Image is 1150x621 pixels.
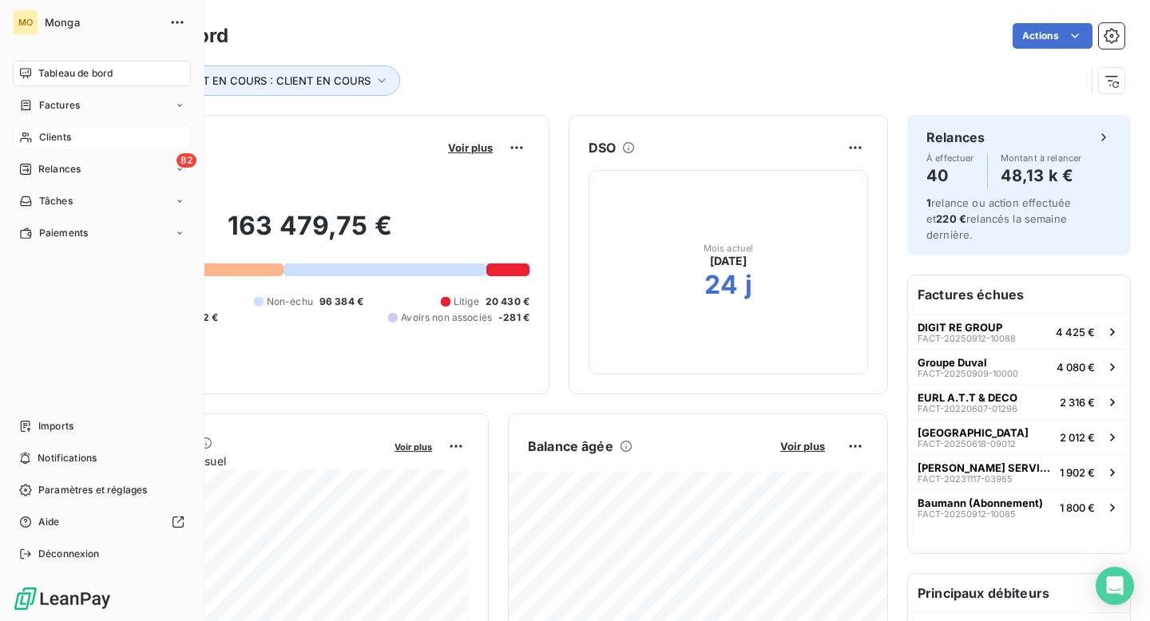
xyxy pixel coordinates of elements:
span: Baumann (Abonnement) [918,496,1043,509]
span: Voir plus [395,441,432,453]
span: Litige [454,295,479,309]
span: Paiements [39,226,88,240]
button: Actions [1013,23,1092,49]
span: [PERSON_NAME] SERVICES [918,461,1053,474]
span: 4 080 € [1057,361,1095,374]
span: 2 012 € [1060,431,1095,444]
button: Groupe DuvalFACT-20250909-100004 080 € [908,349,1130,384]
span: Déconnexion [38,547,100,561]
span: FACT-20250909-10000 [918,369,1018,378]
h6: Principaux débiteurs [908,574,1130,612]
img: Logo LeanPay [13,586,112,611]
span: FACT-20231117-03965 [918,474,1013,484]
span: Non-échu [267,295,313,309]
span: Aide [38,515,60,529]
span: CLIENT EN COURS : CLIENT EN COURS [172,74,371,87]
span: FACT-20250912-10085 [918,509,1016,519]
span: Mois actuel [704,243,754,253]
button: Voir plus [443,140,498,155]
span: 20 430 € [486,295,529,309]
span: Voir plus [780,440,825,453]
span: 220 € [936,212,966,225]
h6: DSO [589,138,616,157]
div: MO [13,10,38,35]
a: Aide [13,509,191,535]
h4: 40 [926,163,974,188]
span: À effectuer [926,153,974,163]
span: Imports [38,419,73,433]
span: -281 € [498,310,529,325]
span: Relances [38,162,81,176]
span: Chiffre d'affaires mensuel [90,453,383,469]
span: Voir plus [448,141,493,154]
span: Tableau de bord [38,66,113,81]
span: Avoirs non associés [401,310,492,325]
span: 1 800 € [1060,501,1095,514]
h2: j [745,269,752,301]
button: CLIENT EN COURS : CLIENT EN COURS [149,65,400,96]
button: DIGIT RE GROUPFACT-20250912-100884 425 € [908,314,1130,349]
span: Montant à relancer [1001,153,1082,163]
span: 4 425 € [1056,326,1095,338]
span: FACT-20250912-10088 [918,334,1016,343]
span: relance ou action effectuée et relancés la semaine dernière. [926,196,1071,241]
span: Paramètres et réglages [38,483,147,497]
span: FACT-20250618-09012 [918,439,1016,449]
button: [PERSON_NAME] SERVICESFACT-20231117-039651 902 € [908,454,1130,489]
span: Factures [39,98,80,113]
h2: 163 479,75 € [90,210,529,258]
span: 1 [926,196,931,209]
button: [GEOGRAPHIC_DATA]FACT-20250618-090122 012 € [908,419,1130,454]
span: Clients [39,130,71,144]
div: Open Intercom Messenger [1096,567,1134,605]
span: [GEOGRAPHIC_DATA] [918,426,1029,439]
button: EURL A.T.T & DECOFACT-20220607-012962 316 € [908,384,1130,419]
span: [DATE] [710,253,747,269]
span: 96 384 € [319,295,363,309]
button: Voir plus [390,439,437,453]
span: Monga [45,16,160,29]
span: EURL A.T.T & DECO [918,391,1017,404]
button: Voir plus [775,439,830,453]
span: 82 [176,153,196,168]
h2: 24 [704,269,738,301]
h6: Relances [926,128,985,147]
span: FACT-20220607-01296 [918,404,1017,413]
button: Baumann (Abonnement)FACT-20250912-100851 800 € [908,489,1130,524]
h6: Balance âgée [528,437,613,456]
span: Notifications [38,451,97,465]
h6: Factures échues [908,275,1130,314]
h4: 48,13 k € [1001,163,1082,188]
span: Groupe Duval [918,356,987,369]
span: 1 902 € [1060,466,1095,479]
span: 2 316 € [1060,396,1095,409]
span: Tâches [39,194,73,208]
span: DIGIT RE GROUP [918,321,1002,334]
